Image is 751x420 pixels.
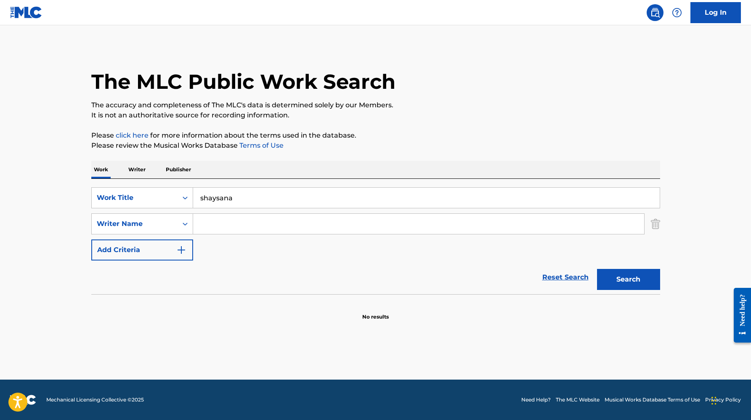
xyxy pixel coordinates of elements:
a: Privacy Policy [705,396,741,404]
div: Writer Name [97,219,172,229]
iframe: Chat Widget [709,380,751,420]
p: Please review the Musical Works Database [91,141,660,151]
p: Please for more information about the terms used in the database. [91,130,660,141]
img: 9d2ae6d4665cec9f34b9.svg [176,245,186,255]
p: Writer [126,161,148,178]
img: Delete Criterion [651,213,660,234]
a: Public Search [647,4,663,21]
span: Mechanical Licensing Collective © 2025 [46,396,144,404]
form: Search Form [91,187,660,294]
p: No results [362,303,389,321]
button: Add Criteria [91,239,193,261]
div: Work Title [97,193,172,203]
a: Log In [690,2,741,23]
p: Publisher [163,161,194,178]
iframe: Resource Center [727,282,751,349]
a: Need Help? [521,396,551,404]
p: It is not an authoritative source for recording information. [91,110,660,120]
div: Help [669,4,685,21]
p: The accuracy and completeness of The MLC's data is determined solely by our Members. [91,100,660,110]
a: The MLC Website [556,396,600,404]
img: MLC Logo [10,6,42,19]
h1: The MLC Public Work Search [91,69,395,94]
a: Terms of Use [238,141,284,149]
button: Search [597,269,660,290]
div: Drag [711,388,717,413]
p: Work [91,161,111,178]
a: Musical Works Database Terms of Use [605,396,700,404]
img: help [672,8,682,18]
img: logo [10,395,36,405]
img: search [650,8,660,18]
a: click here [116,131,149,139]
a: Reset Search [538,268,593,287]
